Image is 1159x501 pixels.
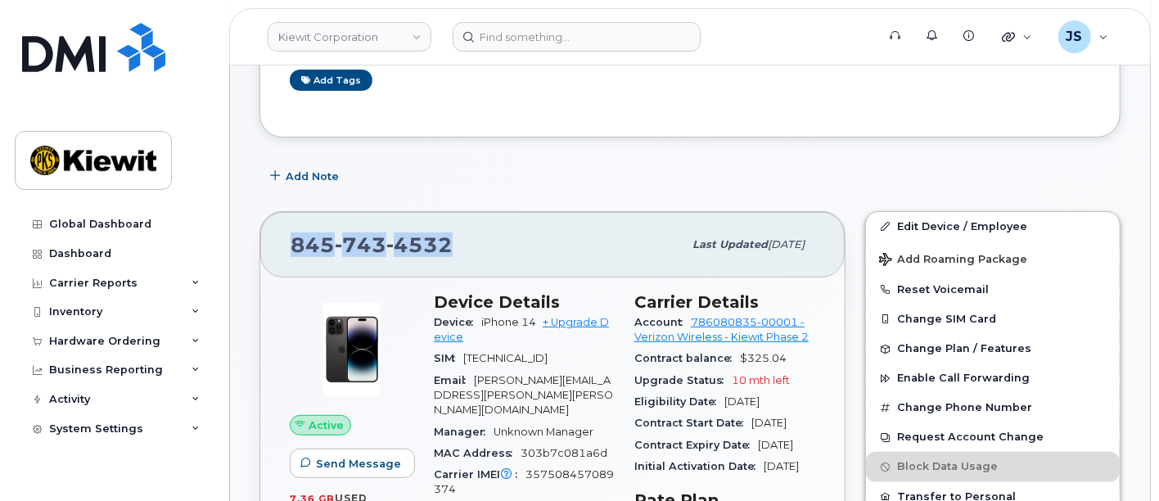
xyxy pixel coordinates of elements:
span: iPhone 14 [481,316,536,328]
a: Kiewit Corporation [268,22,431,52]
span: Enable Call Forwarding [897,372,1030,385]
span: Active [309,417,344,433]
span: [PERSON_NAME][EMAIL_ADDRESS][PERSON_NAME][PERSON_NAME][DOMAIN_NAME] [434,374,613,417]
a: Add tags [290,70,372,90]
button: Request Account Change [866,422,1120,452]
span: [DATE] [758,439,793,451]
span: [DATE] [768,238,805,250]
span: 4532 [386,232,453,257]
button: Reset Voicemail [866,275,1120,305]
span: $325.04 [740,352,787,364]
span: Manager [434,426,494,438]
button: Block Data Usage [866,452,1120,481]
span: Email [434,374,474,386]
span: Contract balance [634,352,740,364]
h3: Carrier Details [634,292,815,312]
span: 845 [291,232,453,257]
button: Change Plan / Features [866,334,1120,363]
span: Last updated [692,238,768,250]
span: Account [634,316,691,328]
span: Initial Activation Date [634,460,764,472]
button: Change Phone Number [866,393,1120,422]
button: Change SIM Card [866,305,1120,334]
span: 743 [335,232,386,257]
span: [DATE] [724,395,760,408]
span: Send Message [316,456,401,472]
span: 10 mth left [732,374,790,386]
a: Edit Device / Employee [866,212,1120,241]
span: [TECHNICAL_ID] [463,352,548,364]
div: Jenna Savard [1047,20,1120,53]
span: Add Roaming Package [879,253,1027,269]
button: Enable Call Forwarding [866,363,1120,393]
span: Device [434,316,481,328]
span: Carrier IMEI [434,468,525,481]
span: 303b7c081a6d [521,447,607,459]
img: image20231002-3703462-njx0qo.jpeg [303,300,401,399]
h3: Device Details [434,292,615,312]
span: Contract Start Date [634,417,751,429]
span: SIM [434,352,463,364]
iframe: Messenger Launcher [1088,430,1147,489]
span: Add Note [286,169,339,184]
input: Find something... [453,22,701,52]
div: Quicklinks [990,20,1044,53]
a: 786080835-00001 - Verizon Wireless - Kiewit Phase 2 [634,316,809,343]
button: Send Message [290,449,415,478]
button: Add Roaming Package [866,241,1120,275]
span: Change Plan / Features [897,343,1031,355]
span: JS [1067,27,1083,47]
span: Upgrade Status [634,374,732,386]
span: Contract Expiry Date [634,439,758,451]
span: [DATE] [751,417,787,429]
button: Add Note [259,162,353,192]
span: [DATE] [764,460,799,472]
span: MAC Address [434,447,521,459]
span: Unknown Manager [494,426,593,438]
span: Eligibility Date [634,395,724,408]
